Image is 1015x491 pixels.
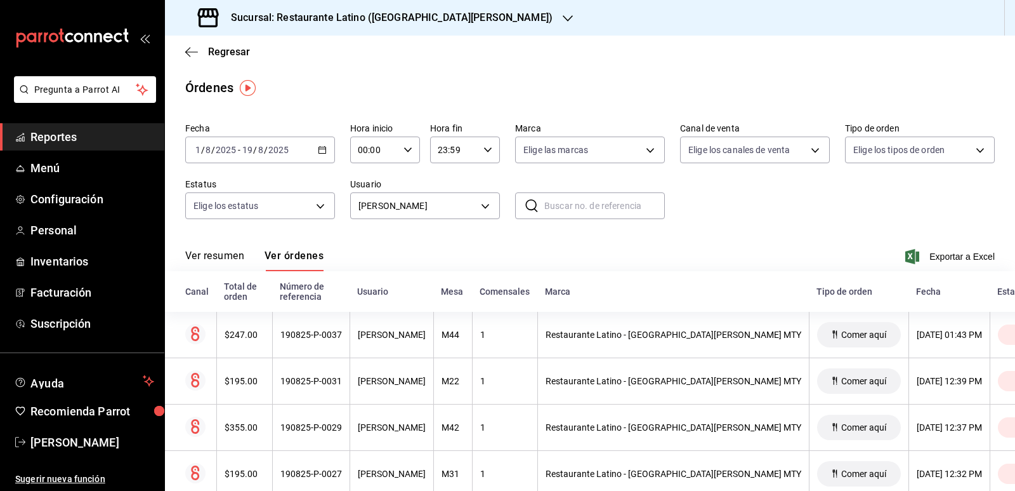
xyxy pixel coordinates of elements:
span: Reportes [30,128,154,145]
div: Usuario [357,286,426,297]
div: $247.00 [225,330,265,340]
span: Elige los tipos de orden [853,144,945,156]
label: Fecha [185,124,335,133]
label: Hora fin [430,124,500,133]
div: 1 [480,330,530,340]
button: Exportar a Excel [908,249,995,264]
button: Ver resumen [185,250,244,271]
label: Tipo de orden [845,124,995,133]
input: Buscar no. de referencia [544,193,665,219]
h3: Sucursal: Restaurante Latino ([GEOGRAPHIC_DATA][PERSON_NAME]) [221,10,553,25]
input: -- [258,145,264,155]
div: 190825-P-0029 [280,422,342,433]
div: [DATE] 12:37 PM [917,422,982,433]
button: Regresar [185,46,250,58]
div: 190825-P-0037 [280,330,342,340]
div: 1 [480,422,530,433]
input: -- [195,145,201,155]
label: Hora inicio [350,124,420,133]
div: M22 [442,376,464,386]
div: [PERSON_NAME] [358,330,426,340]
div: $195.00 [225,469,265,479]
div: Fecha [916,286,982,297]
span: / [201,145,205,155]
span: [PERSON_NAME] [30,434,154,451]
span: Comer aquí [836,330,891,340]
button: Pregunta a Parrot AI [14,76,156,103]
div: Restaurante Latino - [GEOGRAPHIC_DATA][PERSON_NAME] MTY [546,376,801,386]
div: Restaurante Latino - [GEOGRAPHIC_DATA][PERSON_NAME] MTY [546,330,801,340]
span: Comer aquí [836,422,891,433]
span: / [211,145,215,155]
a: Pregunta a Parrot AI [9,92,156,105]
div: Tipo de orden [816,286,901,297]
input: -- [242,145,253,155]
div: Total de orden [224,281,265,302]
div: $195.00 [225,376,265,386]
div: $355.00 [225,422,265,433]
span: Facturación [30,284,154,301]
div: [DATE] 12:39 PM [917,376,982,386]
span: [PERSON_NAME] [358,199,476,213]
span: Suscripción [30,315,154,332]
span: Elige los estatus [193,199,258,212]
div: M31 [442,469,464,479]
label: Usuario [350,180,500,189]
label: Marca [515,124,665,133]
span: Comer aquí [836,376,891,386]
input: -- [205,145,211,155]
span: / [264,145,268,155]
span: Elige las marcas [523,144,588,156]
span: Recomienda Parrot [30,403,154,420]
div: 1 [480,376,530,386]
div: Marca [545,286,801,297]
div: [PERSON_NAME] [358,376,426,386]
button: Ver órdenes [265,250,324,271]
span: Elige los canales de venta [688,144,790,156]
div: Restaurante Latino - [GEOGRAPHIC_DATA][PERSON_NAME] MTY [546,422,801,433]
img: Tooltip marker [240,80,256,96]
div: 1 [480,469,530,479]
div: Número de referencia [280,281,342,302]
div: M42 [442,422,464,433]
span: - [238,145,240,155]
label: Estatus [185,180,335,189]
div: 190825-P-0031 [280,376,342,386]
div: [DATE] 01:43 PM [917,330,982,340]
span: Comer aquí [836,469,891,479]
span: Sugerir nueva función [15,473,154,486]
input: ---- [215,145,237,155]
div: navigation tabs [185,250,324,271]
span: Personal [30,222,154,239]
button: open_drawer_menu [140,33,150,43]
div: [DATE] 12:32 PM [917,469,982,479]
div: M44 [442,330,464,340]
div: [PERSON_NAME] [358,469,426,479]
span: Menú [30,159,154,177]
span: / [253,145,257,155]
span: Configuración [30,191,154,208]
label: Canal de venta [680,124,830,133]
div: Canal [185,286,209,297]
div: [PERSON_NAME] [358,422,426,433]
div: 190825-P-0027 [280,469,342,479]
span: Pregunta a Parrot AI [34,83,136,97]
div: Órdenes [185,78,233,97]
div: Mesa [441,286,464,297]
span: Ayuda [30,373,138,389]
span: Regresar [208,46,250,58]
div: Comensales [480,286,530,297]
input: ---- [268,145,289,155]
div: Restaurante Latino - [GEOGRAPHIC_DATA][PERSON_NAME] MTY [546,469,801,479]
span: Inventarios [30,253,154,270]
